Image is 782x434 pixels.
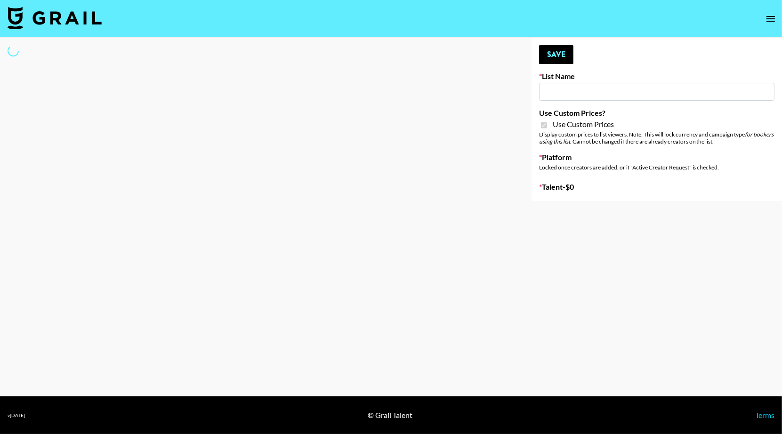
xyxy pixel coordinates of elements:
[8,412,25,418] div: v [DATE]
[539,153,774,162] label: Platform
[553,120,614,129] span: Use Custom Prices
[761,9,780,28] button: open drawer
[539,72,774,81] label: List Name
[539,131,774,145] div: Display custom prices to list viewers. Note: This will lock currency and campaign type . Cannot b...
[539,182,774,192] label: Talent - $ 0
[539,45,573,64] button: Save
[755,410,774,419] a: Terms
[8,7,102,29] img: Grail Talent
[539,108,774,118] label: Use Custom Prices?
[539,164,774,171] div: Locked once creators are added, or if "Active Creator Request" is checked.
[368,410,412,420] div: © Grail Talent
[539,131,774,145] em: for bookers using this list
